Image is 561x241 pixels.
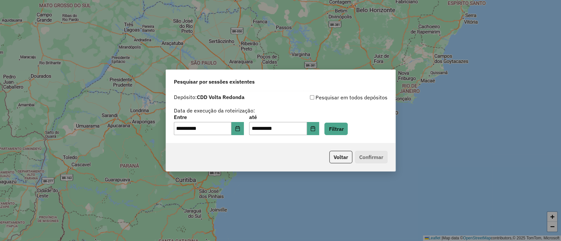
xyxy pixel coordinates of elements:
button: Choose Date [307,122,319,135]
button: Filtrar [324,123,348,135]
label: Entre [174,113,244,121]
button: Voltar [329,151,352,163]
label: Depósito: [174,93,245,101]
label: Data de execução da roteirização: [174,107,255,114]
div: Pesquisar em todos depósitos [281,93,387,101]
strong: CDD Volta Redonda [197,94,245,100]
label: até [249,113,319,121]
span: Pesquisar por sessões existentes [174,78,255,86]
button: Choose Date [231,122,244,135]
